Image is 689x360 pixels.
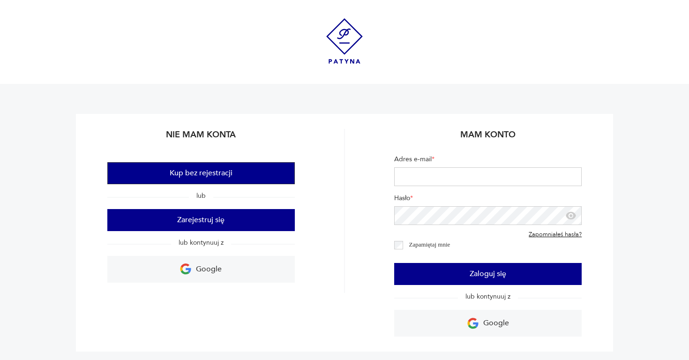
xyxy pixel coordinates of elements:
img: Ikona Google [467,318,479,329]
p: Google [196,262,222,277]
span: lub kontynuuj z [458,292,518,301]
p: Google [483,316,509,330]
label: Hasło [394,194,582,206]
button: Zarejestruj się [107,209,295,231]
span: lub [189,191,213,200]
button: Kup bez rejestracji [107,162,295,184]
a: Google [107,256,295,283]
h2: Mam konto [394,129,582,147]
a: Zapomniałeś hasła? [529,231,582,239]
label: Zapamiętaj mnie [409,241,450,248]
a: Google [394,310,582,337]
button: Zaloguj się [394,263,582,285]
img: Patyna - sklep z meblami i dekoracjami vintage [326,18,363,64]
img: Ikona Google [180,263,191,275]
h2: Nie mam konta [107,129,295,147]
label: Adres e-mail [394,155,582,167]
span: lub kontynuuj z [171,238,231,247]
